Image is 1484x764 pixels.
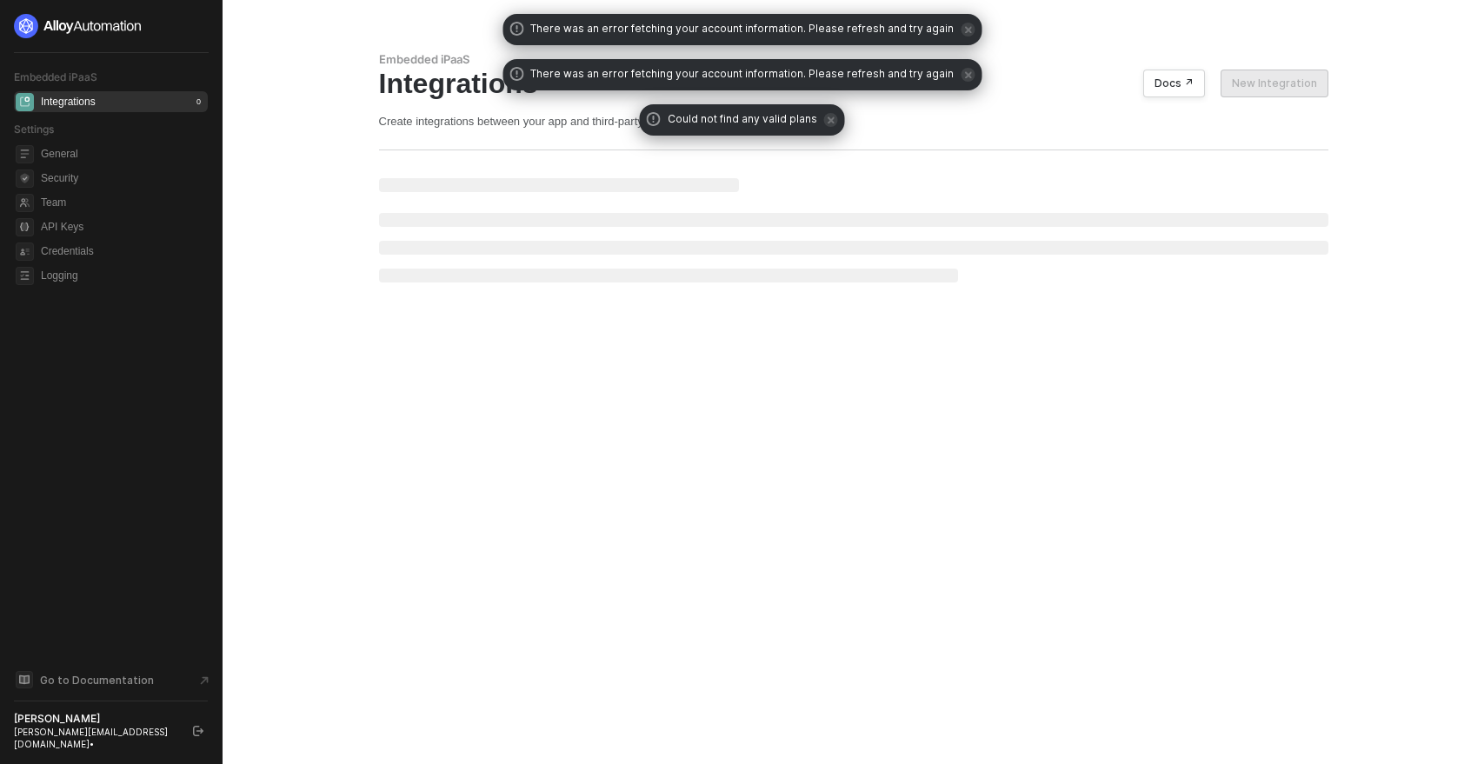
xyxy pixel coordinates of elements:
span: icon-close [961,68,975,82]
div: Integrations [379,67,1328,100]
span: Logging [41,265,204,286]
a: Knowledge Base [14,669,209,690]
a: logo [14,14,208,38]
span: document-arrow [196,672,213,689]
div: Embedded iPaaS [379,52,1328,67]
span: icon-exclamation [509,67,523,81]
span: Could not find any valid plans [668,111,817,129]
span: logout [193,726,203,736]
span: icon-exclamation [647,112,661,126]
span: API Keys [41,216,204,237]
div: [PERSON_NAME] [14,712,177,726]
span: icon-exclamation [509,22,523,36]
img: logo [14,14,143,38]
div: 0 [193,95,204,109]
span: General [41,143,204,164]
span: logging [16,267,34,285]
span: documentation [16,671,33,688]
button: Docs ↗ [1143,70,1205,97]
div: Docs ↗ [1155,76,1194,90]
span: Security [41,168,204,189]
span: There was an error fetching your account information. Please refresh and try again [530,66,954,83]
span: Credentials [41,241,204,262]
div: Integrations [41,95,96,110]
span: integrations [16,93,34,111]
span: icon-close [961,23,975,37]
span: team [16,194,34,212]
span: Settings [14,123,54,136]
span: general [16,145,34,163]
div: [PERSON_NAME][EMAIL_ADDRESS][DOMAIN_NAME] • [14,726,177,750]
span: api-key [16,218,34,236]
span: icon-close [824,113,838,127]
button: New Integration [1221,70,1328,97]
span: Team [41,192,204,213]
div: Create integrations between your app and third-party ones made by one or more workflows. [379,114,1328,129]
span: Embedded iPaaS [14,70,97,83]
span: Go to Documentation [40,673,154,688]
span: credentials [16,242,34,261]
span: There was an error fetching your account information. Please refresh and try again [530,21,954,38]
span: security [16,169,34,188]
